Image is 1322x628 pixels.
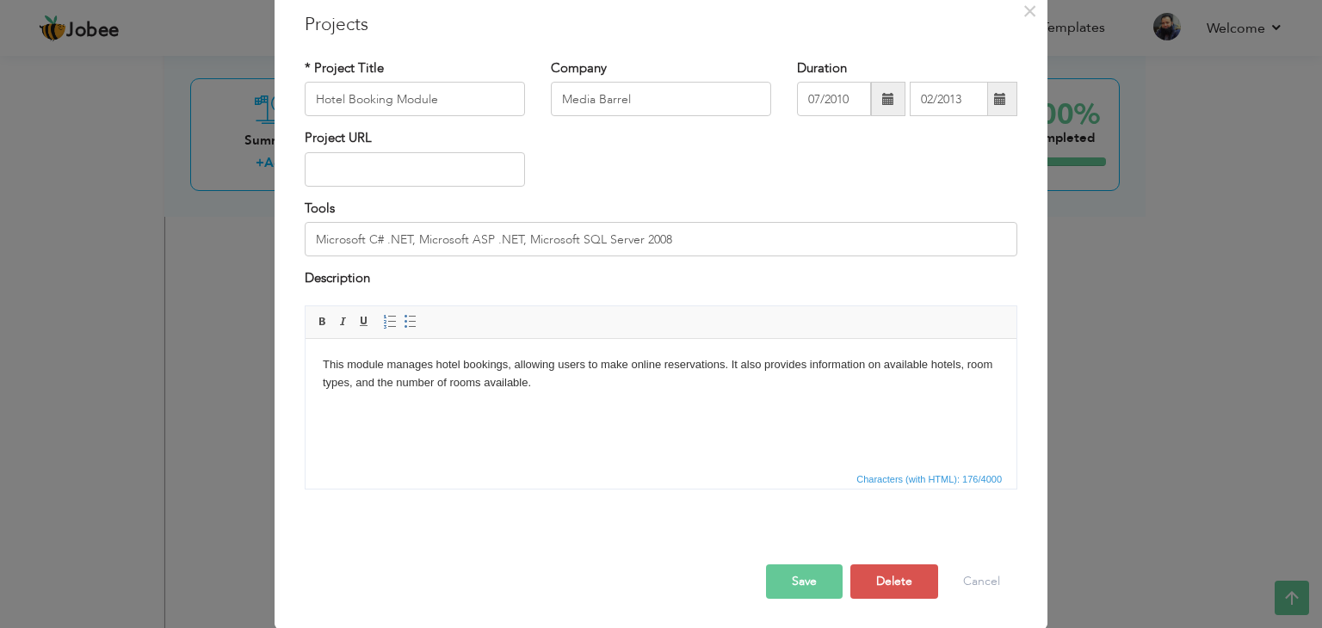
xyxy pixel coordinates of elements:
[797,82,871,116] input: From
[797,59,847,77] label: Duration
[850,564,938,599] button: Delete
[853,471,1005,487] span: Characters (with HTML): 176/4000
[766,564,843,599] button: Save
[313,312,332,331] a: Bold
[305,269,370,287] label: Description
[380,312,399,331] a: Insert/Remove Numbered List
[355,312,374,331] a: Underline
[946,564,1017,599] button: Cancel
[306,339,1016,468] iframe: Rich Text Editor, projectEditor
[305,129,372,147] label: Project URL
[551,59,607,77] label: Company
[305,12,1017,38] h3: Projects
[305,200,335,218] label: Tools
[334,312,353,331] a: Italic
[401,312,420,331] a: Insert/Remove Bulleted List
[853,471,1007,487] div: Statistics
[305,59,384,77] label: * Project Title
[910,82,988,116] input: Present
